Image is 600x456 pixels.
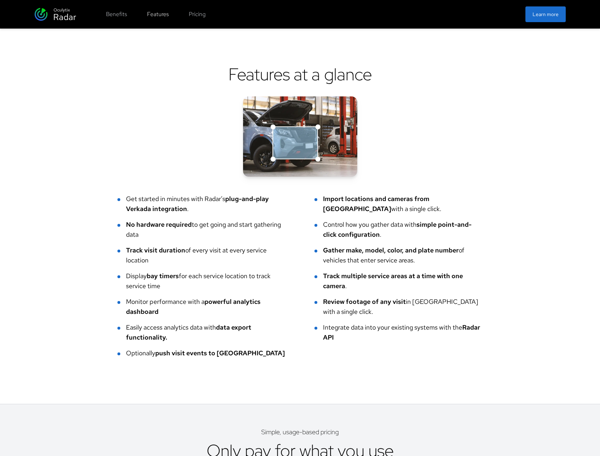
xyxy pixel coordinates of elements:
div: Get started in minutes with Radar’s . [126,194,286,214]
span: bay timers [147,272,179,280]
span: push visit events to [GEOGRAPHIC_DATA] [155,349,285,357]
div: of every visit at every service location [126,245,286,265]
div: Oculytix [54,7,70,13]
h2: Simple, usage-based pricing [261,427,339,437]
span: Track multiple service areas at a time with one camera [323,272,463,290]
div: Easily access analytics data with [126,322,286,342]
span: . [166,333,167,341]
span: Gather make, model, color, and plate number [323,246,459,254]
span: No hardware required [126,220,192,229]
button: Features [143,7,173,21]
span: Track visit duration [126,246,185,254]
button: Benefits [102,7,131,21]
div: Optionally [126,348,285,358]
div: . [323,271,483,291]
h2: Features at a glance [228,64,372,85]
div: of vehicles that enter service areas. [323,245,483,265]
div: Radar [53,11,76,23]
span: Import locations and cameras from [GEOGRAPHIC_DATA] [323,195,429,213]
span: Review footage of any visit [323,297,406,306]
img: Detection area edit graphic [243,96,357,177]
button: Pricing [185,7,210,21]
button: Oculytix Radar [35,6,76,23]
div: to get going and start gathering data [126,220,286,240]
img: Radar Logo [35,8,47,21]
button: Learn more [525,6,566,22]
div: Integrate data into your existing systems with the [323,322,483,342]
div: Control how you gather data with . [323,220,483,240]
div: Monitor performance with a [126,297,286,317]
div: in [GEOGRAPHIC_DATA] with a single click. [323,297,483,317]
div: Display for each service location to track service time [126,271,286,291]
div: with a single click. [323,194,483,214]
